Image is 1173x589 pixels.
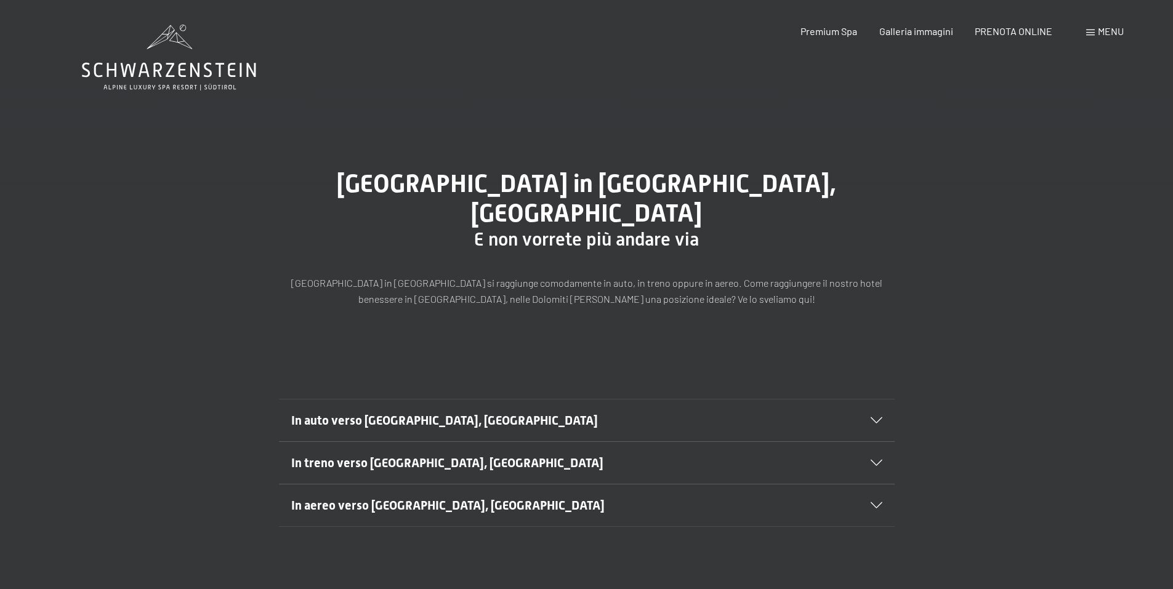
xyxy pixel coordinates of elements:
span: In treno verso [GEOGRAPHIC_DATA], [GEOGRAPHIC_DATA] [291,455,603,470]
span: Menu [1098,25,1124,37]
a: PRENOTA ONLINE [975,25,1052,37]
span: E non vorrete più andare via [474,228,699,250]
a: Galleria immagini [879,25,953,37]
span: [GEOGRAPHIC_DATA] in [GEOGRAPHIC_DATA], [GEOGRAPHIC_DATA] [337,169,836,228]
a: Premium Spa [800,25,857,37]
p: [GEOGRAPHIC_DATA] in [GEOGRAPHIC_DATA] si raggiunge comodamente in auto, in treno oppure in aereo... [279,275,895,307]
span: In auto verso [GEOGRAPHIC_DATA], [GEOGRAPHIC_DATA] [291,413,598,428]
span: In aereo verso [GEOGRAPHIC_DATA], [GEOGRAPHIC_DATA] [291,498,605,513]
